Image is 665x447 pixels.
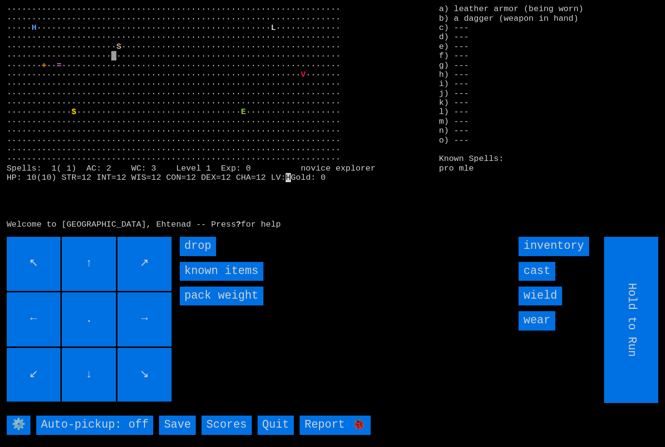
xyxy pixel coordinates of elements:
[7,348,61,402] input: ↙
[300,416,370,434] input: Report 🐞
[7,292,61,346] input: ←
[117,348,172,402] input: ↘
[117,237,172,291] input: ↗
[159,416,196,434] input: Save
[519,311,555,330] input: wear
[7,237,61,291] input: ↖
[286,173,290,182] mark: H
[180,237,217,256] input: drop
[62,237,116,291] input: ↑
[180,262,263,281] input: known items
[519,237,589,256] input: inventory
[439,4,658,139] stats: a) leather armor (being worn) b) a dagger (weapon in hand) c) --- d) --- e) --- f) --- g) --- h) ...
[271,23,275,32] font: L
[202,416,252,434] input: Scores
[7,416,30,434] input: ⚙️
[116,42,121,51] font: S
[605,237,659,403] input: Hold to Run
[42,61,46,70] font: +
[117,292,172,346] input: →
[72,107,76,116] font: $
[57,61,61,70] font: =
[36,416,154,434] input: Auto-pickup: off
[31,23,36,32] font: H
[519,287,562,305] input: wield
[62,348,116,402] input: ↓
[7,4,426,228] larn: ··································································· ·····························...
[236,220,241,229] b: ?
[241,107,246,116] font: E
[519,262,555,281] input: cast
[301,70,305,79] font: V
[180,287,263,305] input: pack weight
[62,292,116,346] input: .
[258,416,294,434] input: Quit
